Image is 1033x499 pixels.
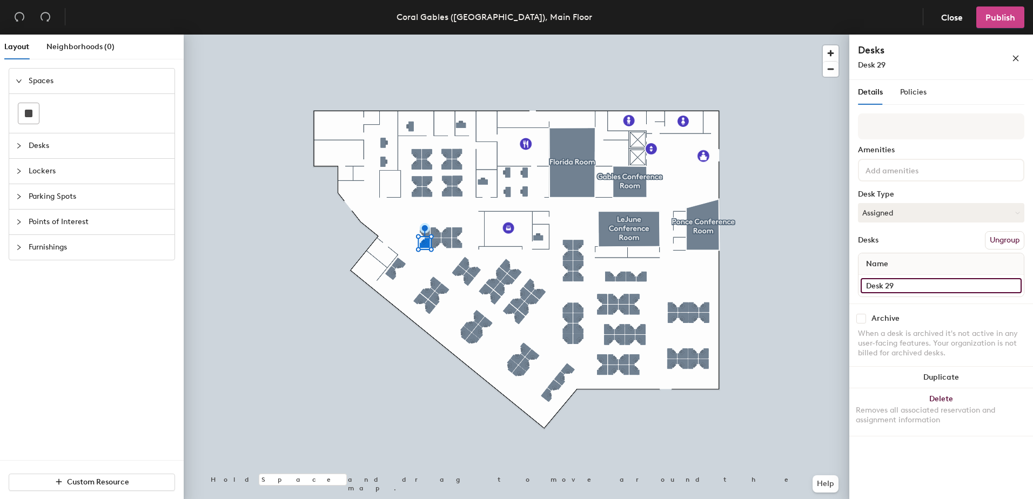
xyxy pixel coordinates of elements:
span: collapsed [16,143,22,149]
button: Publish [976,6,1024,28]
button: Ungroup [985,231,1024,249]
span: Points of Interest [29,210,168,234]
span: Name [861,254,894,274]
span: Parking Spots [29,184,168,209]
button: Custom Resource [9,474,175,491]
span: Custom Resource [67,477,129,487]
span: collapsed [16,244,22,251]
h4: Desks [858,43,977,57]
div: Desk Type [858,190,1024,199]
button: Duplicate [849,367,1033,388]
button: Close [932,6,972,28]
span: Close [941,12,963,23]
span: Desks [29,133,168,158]
div: Coral Gables ([GEOGRAPHIC_DATA]), Main Floor [397,10,592,24]
button: Help [813,475,839,493]
div: Removes all associated reservation and assignment information [856,406,1027,425]
span: close [1012,55,1019,62]
button: Assigned [858,203,1024,222]
input: Unnamed desk [861,278,1022,293]
div: When a desk is archived it's not active in any user-facing features. Your organization is not bil... [858,329,1024,358]
span: collapsed [16,193,22,200]
span: Policies [900,87,927,97]
button: Undo (⌘ + Z) [9,6,30,28]
span: Neighborhoods (0) [46,42,115,51]
span: collapsed [16,219,22,225]
button: DeleteRemoves all associated reservation and assignment information [849,388,1033,436]
span: Spaces [29,69,168,93]
input: Add amenities [863,163,961,176]
span: Furnishings [29,235,168,260]
span: undo [14,11,25,22]
div: Archive [871,314,900,323]
div: Amenities [858,146,1024,154]
button: Redo (⌘ + ⇧ + Z) [35,6,56,28]
span: Details [858,87,883,97]
span: Lockers [29,159,168,184]
div: Desks [858,236,878,245]
span: Publish [985,12,1015,23]
span: Layout [4,42,29,51]
span: collapsed [16,168,22,174]
span: expanded [16,78,22,84]
span: Desk 29 [858,60,886,70]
